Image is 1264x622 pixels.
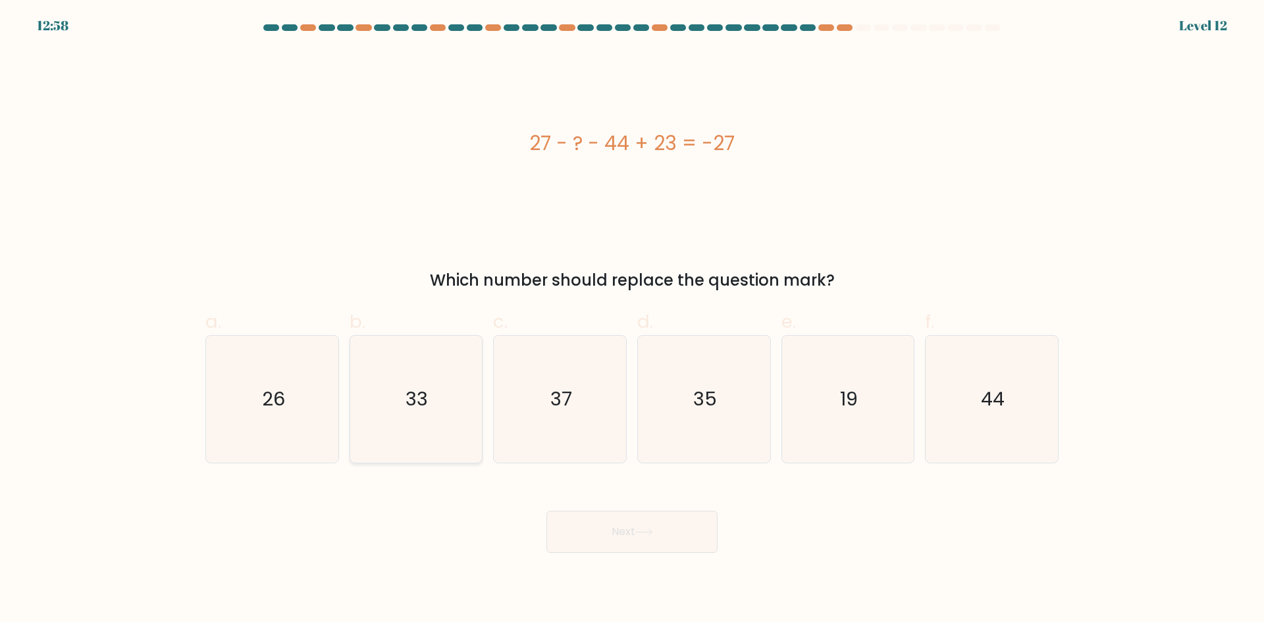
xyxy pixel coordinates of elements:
text: 37 [550,386,572,412]
span: c. [493,309,508,334]
span: e. [781,309,796,334]
text: 35 [693,386,717,412]
div: 12:58 [37,16,68,36]
span: b. [350,309,365,334]
text: 19 [840,386,858,412]
text: 44 [982,386,1005,412]
text: 33 [406,386,429,412]
div: 27 - ? - 44 + 23 = -27 [205,128,1059,158]
button: Next [546,511,718,553]
text: 26 [262,386,285,412]
div: Which number should replace the question mark? [213,269,1051,292]
span: d. [637,309,653,334]
span: f. [925,309,934,334]
span: a. [205,309,221,334]
div: Level 12 [1179,16,1227,36]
